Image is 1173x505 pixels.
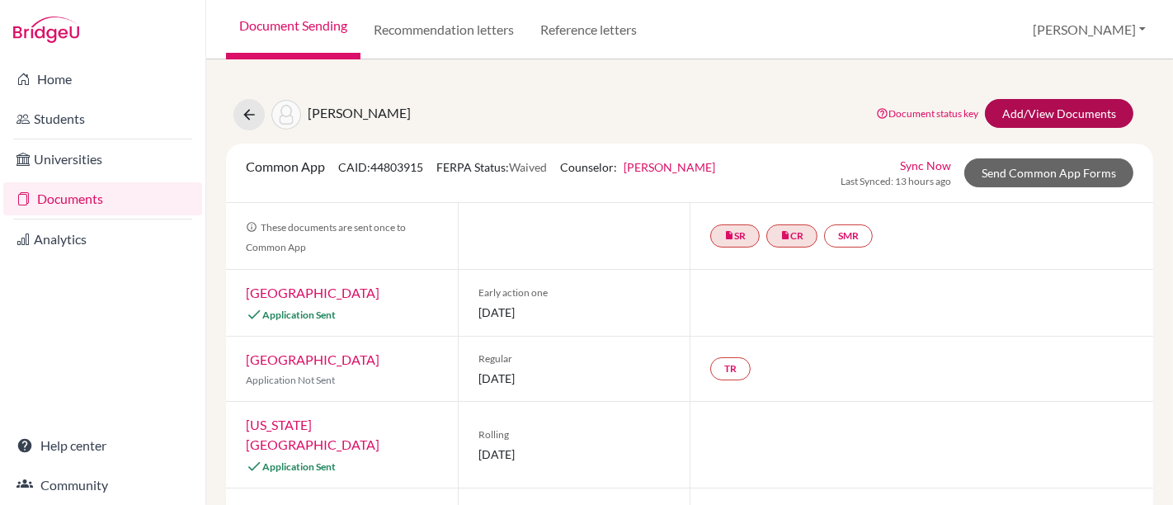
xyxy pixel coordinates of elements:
[262,460,336,473] span: Application Sent
[436,160,547,174] span: FERPA Status:
[1025,14,1153,45] button: [PERSON_NAME]
[900,157,951,174] a: Sync Now
[478,286,670,300] span: Early action one
[246,352,379,367] a: [GEOGRAPHIC_DATA]
[3,182,202,215] a: Documents
[246,417,379,452] a: [US_STATE][GEOGRAPHIC_DATA]
[710,357,751,380] a: TR
[824,224,873,248] a: SMR
[560,160,715,174] span: Counselor:
[3,102,202,135] a: Students
[841,174,951,189] span: Last Synced: 13 hours ago
[3,143,202,176] a: Universities
[876,107,978,120] a: Document status key
[246,374,335,386] span: Application Not Sent
[246,285,379,300] a: [GEOGRAPHIC_DATA]
[13,17,79,43] img: Bridge-U
[3,429,202,462] a: Help center
[710,224,760,248] a: insert_drive_fileSR
[338,160,423,174] span: CAID: 44803915
[780,230,790,240] i: insert_drive_file
[624,160,715,174] a: [PERSON_NAME]
[3,469,202,502] a: Community
[262,309,336,321] span: Application Sent
[766,224,817,248] a: insert_drive_fileCR
[478,446,670,463] span: [DATE]
[3,63,202,96] a: Home
[478,370,670,387] span: [DATE]
[509,160,547,174] span: Waived
[964,158,1133,187] a: Send Common App Forms
[308,105,411,120] span: [PERSON_NAME]
[724,230,734,240] i: insert_drive_file
[478,427,670,442] span: Rolling
[478,304,670,321] span: [DATE]
[3,223,202,256] a: Analytics
[246,221,406,253] span: These documents are sent once to Common App
[985,99,1133,128] a: Add/View Documents
[478,352,670,366] span: Regular
[246,158,325,174] span: Common App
